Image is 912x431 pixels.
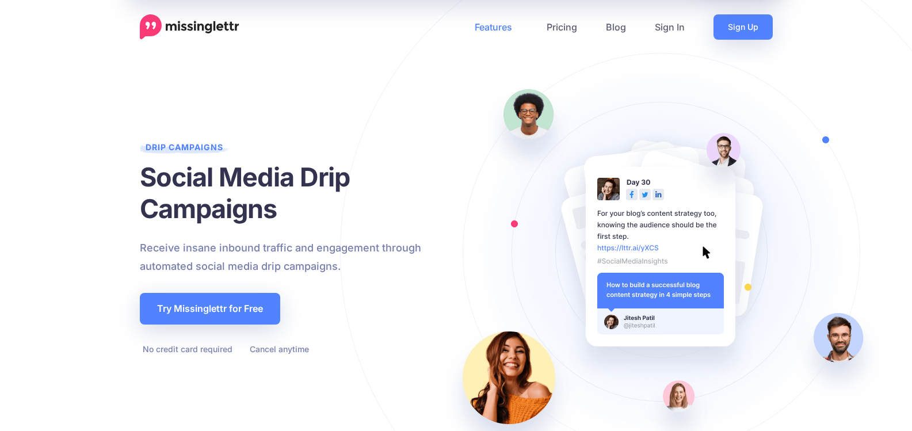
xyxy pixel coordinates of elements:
a: Blog [592,14,640,40]
p: Receive insane inbound traffic and engagement through automated social media drip campaigns. [140,239,465,276]
a: Try Missinglettr for Free [140,293,280,325]
h1: Social Media Drip Campaigns [140,161,465,224]
a: Pricing [532,14,592,40]
li: No credit card required [140,342,232,356]
a: Features [460,14,532,40]
a: Sign In [640,14,699,40]
a: Home [140,14,239,40]
li: Cancel anytime [247,342,309,356]
span: Drip Campaigns [140,142,229,158]
a: Sign Up [713,14,773,40]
